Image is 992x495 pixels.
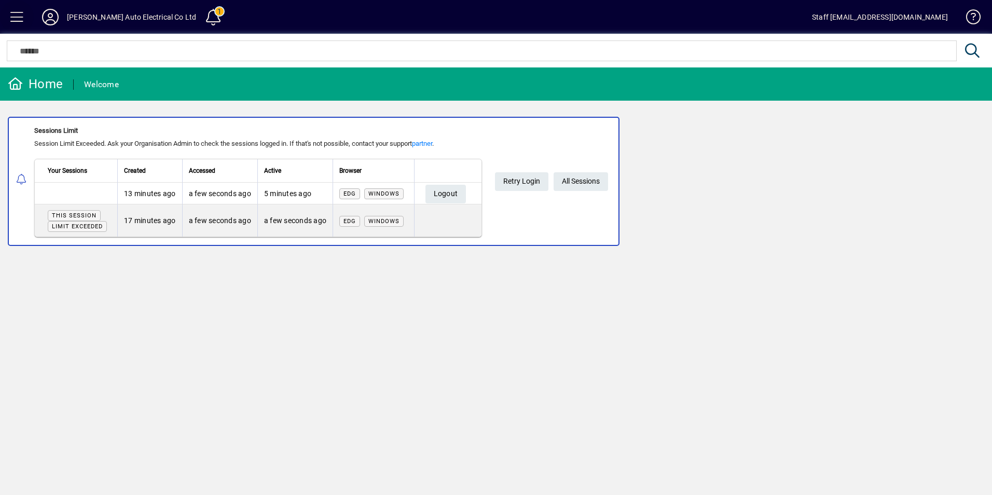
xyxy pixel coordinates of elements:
span: Retry Login [503,173,540,190]
div: Home [8,76,63,92]
a: Knowledge Base [958,2,979,36]
span: Accessed [189,165,215,176]
td: 13 minutes ago [117,183,182,204]
td: 5 minutes ago [257,183,333,204]
div: [PERSON_NAME] Auto Electrical Co Ltd [67,9,196,25]
a: All Sessions [554,172,608,191]
button: Profile [34,8,67,26]
span: All Sessions [562,173,600,190]
button: Retry Login [495,172,548,191]
span: Created [124,165,146,176]
td: a few seconds ago [182,204,257,237]
td: a few seconds ago [257,204,333,237]
span: Your Sessions [48,165,87,176]
span: Browser [339,165,362,176]
button: Logout [425,185,466,203]
div: Sessions Limit [34,126,482,136]
span: Edg [343,218,356,225]
a: partner [412,140,432,147]
span: Active [264,165,281,176]
td: a few seconds ago [182,183,257,204]
td: 17 minutes ago [117,204,182,237]
span: Edg [343,190,356,197]
span: Limit exceeded [52,223,103,230]
span: Windows [368,190,399,197]
div: Session Limit Exceeded. Ask your Organisation Admin to check the sessions logged in. If that's no... [34,139,482,149]
div: Welcome [84,76,119,93]
span: Windows [368,218,399,225]
span: This session [52,212,97,219]
div: Staff [EMAIL_ADDRESS][DOMAIN_NAME] [812,9,948,25]
span: Logout [434,185,458,202]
